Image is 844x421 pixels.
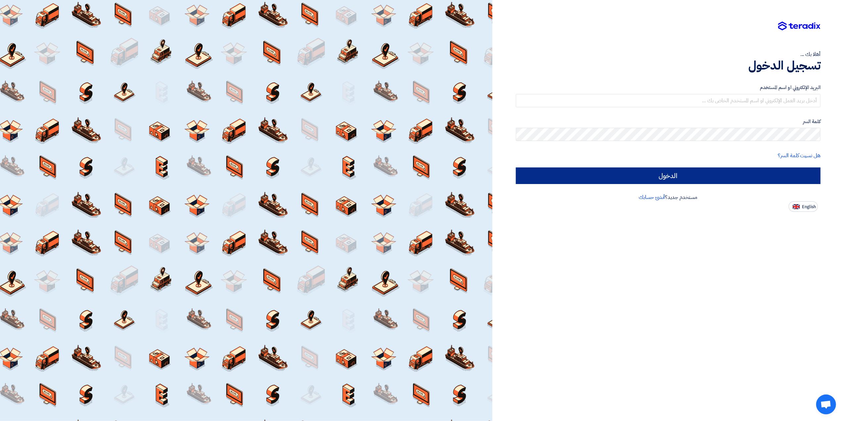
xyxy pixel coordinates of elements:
[778,152,820,160] a: هل نسيت كلمة السر؟
[816,395,836,414] div: Open chat
[516,167,820,184] input: الدخول
[639,193,665,201] a: أنشئ حسابك
[516,50,820,58] div: أهلا بك ...
[516,118,820,125] label: كلمة السر
[789,201,818,212] button: English
[793,204,800,209] img: en-US.png
[516,84,820,91] label: البريد الإلكتروني او اسم المستخدم
[516,58,820,73] h1: تسجيل الدخول
[802,205,816,209] span: English
[516,94,820,107] input: أدخل بريد العمل الإلكتروني او اسم المستخدم الخاص بك ...
[778,22,820,31] img: Teradix logo
[516,193,820,201] div: مستخدم جديد؟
